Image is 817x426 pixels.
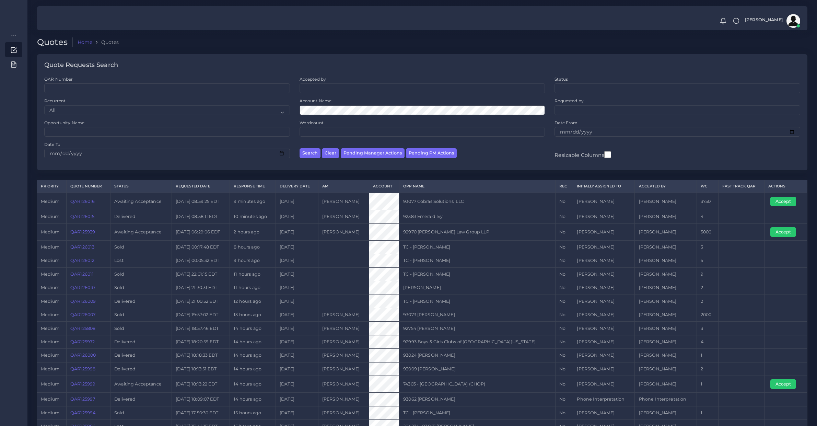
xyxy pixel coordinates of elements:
td: 3 [697,322,718,335]
td: 10 minutes ago [230,210,276,223]
td: 11 hours ago [230,267,276,281]
label: QAR Number [44,76,73,82]
a: QAR126013 [70,244,94,250]
td: [PERSON_NAME] [318,349,369,362]
td: [PERSON_NAME] [635,406,697,419]
td: [PERSON_NAME] [573,281,635,295]
td: [PERSON_NAME] [318,393,369,406]
td: 2 hours ago [230,223,276,240]
th: Initially Assigned to [573,180,635,193]
td: 2 [697,362,718,376]
td: No [555,281,573,295]
td: 9 minutes ago [230,193,276,210]
td: [DATE] 08:58:11 EDT [172,210,230,223]
td: [PERSON_NAME] [318,376,369,393]
td: [DATE] 18:13:51 EDT [172,362,230,376]
button: Accept [770,197,796,206]
td: [PERSON_NAME] [573,308,635,322]
td: [PERSON_NAME] [635,308,697,322]
td: 14 hours ago [230,376,276,393]
td: [PERSON_NAME] [318,406,369,419]
td: [PERSON_NAME] [635,362,697,376]
td: [DATE] [276,295,318,308]
label: Status [555,76,568,82]
td: No [555,308,573,322]
td: [PERSON_NAME] [573,376,635,393]
span: medium [41,381,59,387]
td: Phone Interpretation [635,393,697,406]
td: [DATE] 18:09:07 EDT [172,393,230,406]
td: No [555,376,573,393]
td: [DATE] 18:18:33 EDT [172,349,230,362]
img: avatar [786,14,800,28]
td: 8 hours ago [230,240,276,254]
td: 93024 [PERSON_NAME] [399,349,555,362]
label: Opportunity Name [44,120,84,126]
td: [DATE] 00:17:48 EDT [172,240,230,254]
td: 14 hours ago [230,362,276,376]
button: Pending PM Actions [406,148,457,158]
th: Opp Name [399,180,555,193]
td: [PERSON_NAME] [318,210,369,223]
span: medium [41,353,59,358]
td: [PERSON_NAME] [573,210,635,223]
td: [PERSON_NAME] [573,362,635,376]
td: 5000 [697,223,718,240]
td: [PERSON_NAME] [573,223,635,240]
td: [PERSON_NAME] [399,281,555,295]
span: medium [41,272,59,277]
input: Resizable Columns [604,150,611,159]
td: [DATE] [276,210,318,223]
td: 92383 Emerald Ivy [399,210,555,223]
td: Delivered [110,393,172,406]
td: [PERSON_NAME] [635,240,697,254]
td: [DATE] [276,267,318,281]
td: No [555,335,573,348]
td: No [555,254,573,267]
h4: Quote Requests Search [44,61,118,69]
a: QAR126016 [70,199,95,204]
a: QAR125994 [70,410,95,415]
td: [PERSON_NAME] [318,362,369,376]
td: 4 [697,210,718,223]
td: [DATE] [276,362,318,376]
td: [DATE] [276,281,318,295]
td: 13 hours ago [230,308,276,322]
th: Response Time [230,180,276,193]
td: No [555,210,573,223]
a: QAR125999 [70,381,95,387]
a: QAR125997 [70,396,95,402]
a: QAR125808 [70,326,95,331]
td: No [555,322,573,335]
td: 92970 [PERSON_NAME] Law Group LLP [399,223,555,240]
td: No [555,267,573,281]
span: medium [41,244,59,250]
span: medium [41,199,59,204]
td: 3750 [697,193,718,210]
span: [PERSON_NAME] [745,18,783,22]
th: Accepted by [635,180,697,193]
td: [PERSON_NAME] [318,322,369,335]
td: 14 hours ago [230,335,276,348]
td: 12 hours ago [230,295,276,308]
span: medium [41,326,59,331]
td: [PERSON_NAME] [573,267,635,281]
span: medium [41,299,59,304]
td: [DATE] [276,376,318,393]
th: Actions [764,180,807,193]
label: Date From [555,120,577,126]
td: [PERSON_NAME] [573,322,635,335]
td: 4 [697,335,718,348]
label: Recurrent [44,98,66,104]
td: [DATE] 19:57:02 EDT [172,308,230,322]
a: Accept [770,229,801,234]
td: Sold [110,308,172,322]
th: Status [110,180,172,193]
a: [PERSON_NAME]avatar [742,14,803,28]
label: Requested by [555,98,584,104]
button: Accept [770,379,796,389]
th: WC [697,180,718,193]
td: No [555,393,573,406]
td: Lost [110,254,172,267]
td: [DATE] 22:01:15 EDT [172,267,230,281]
